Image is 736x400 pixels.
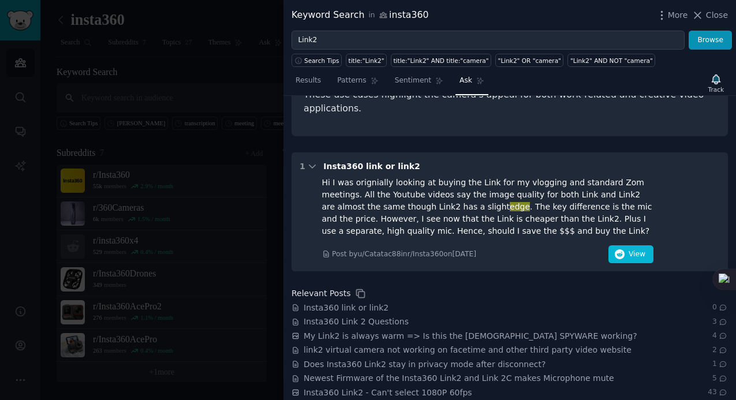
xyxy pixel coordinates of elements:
[333,72,382,95] a: Patterns
[304,344,632,356] a: link2 virtual camera not working on facetime and other third party video website
[304,330,637,342] a: My Link2 is always warm => Is this the [DEMOGRAPHIC_DATA] SPYWARE working?
[608,252,653,261] a: View
[304,316,409,328] a: Insta360 Link 2 Questions
[629,249,645,260] span: View
[712,331,728,341] span: 4
[323,162,420,171] span: Insta360 link or link2
[292,72,325,95] a: Results
[689,31,732,50] button: Browse
[712,359,728,369] span: 1
[708,387,728,398] span: 43
[495,54,563,67] a: "Link2" OR "camera"
[304,372,614,384] a: Newest Firmware of the Insta360 Link2 and Link 2C makes Microphone mute
[300,160,305,173] div: 1
[292,8,429,23] div: Keyword Search insta360
[712,302,728,313] span: 0
[704,71,728,95] button: Track
[292,31,685,50] input: Try a keyword related to your business
[712,317,728,327] span: 3
[304,358,546,371] a: Does Insta360 Link2 stay in privacy mode after disconnect?
[296,76,321,86] span: Results
[337,76,366,86] span: Patterns
[712,345,728,356] span: 2
[498,57,561,65] div: "Link2" OR "camera"
[455,72,488,95] a: Ask
[292,287,350,300] div: Relevant Posts
[393,57,488,65] div: title:"Link2" AND title:"camera"
[708,85,724,94] div: Track
[510,202,530,211] doubao-vocabulary-highlight: edge
[608,245,653,264] button: View
[304,88,716,116] p: These use cases highlight the camera's appeal for both work-related and creative video applications.
[346,54,387,67] a: title:"Link2"
[656,9,688,21] button: More
[570,57,653,65] div: "Link2" AND NOT "camera"
[391,54,491,67] a: title:"Link2" AND title:"camera"
[332,249,476,260] div: Post by u/Catatac88 in r/Insta360 on [DATE]
[459,76,472,86] span: Ask
[692,9,728,21] button: Close
[304,57,339,65] span: Search Tips
[349,57,384,65] div: title:"Link2"
[712,373,728,384] span: 5
[304,302,388,314] a: Insta360 link or link2
[706,9,728,21] span: Close
[304,387,472,399] a: Insta360 Link2 - Can't select 1080P 60fps
[292,54,342,67] button: Search Tips
[395,76,431,86] span: Sentiment
[322,177,654,237] div: Hi I was orignially looking at buying the Link for my vlogging and standard Zom meetings. All the...
[668,9,688,21] span: More
[567,54,655,67] a: "Link2" AND NOT "camera"
[368,10,375,21] span: in
[391,72,447,95] a: Sentiment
